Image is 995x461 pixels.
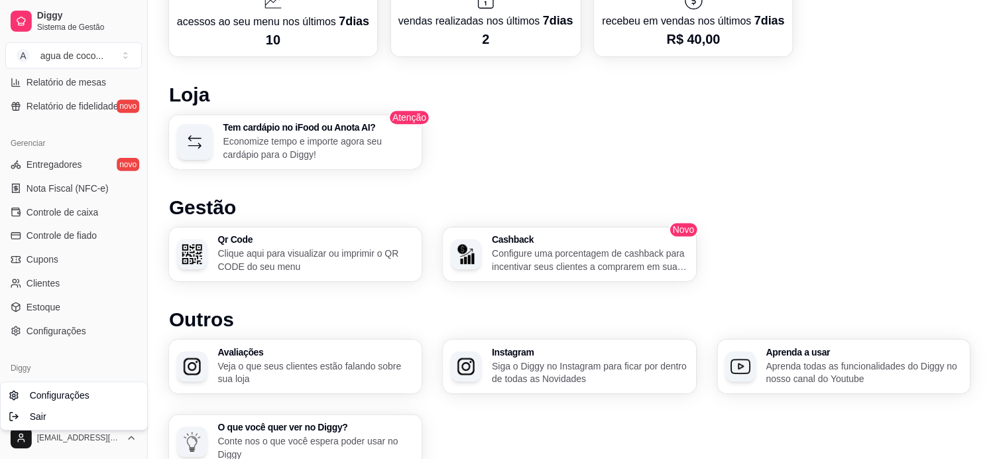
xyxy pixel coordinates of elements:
span: Cupons [27,254,58,267]
p: Configure uma porcentagem de cashback para incentivar seus clientes a comprarem em sua loja [494,248,691,275]
h1: Outros [170,309,974,333]
span: Configurações [30,391,89,404]
h3: Qr Code [219,236,416,245]
h1: Gestão [170,196,974,220]
img: Avaliações [183,358,203,378]
span: Clientes [27,278,60,291]
img: Instagram [458,358,478,378]
span: Novo [672,223,701,239]
p: Siga o Diggy no Instagram para ficar por dentro de todas as Novidades [494,361,691,387]
img: O que você quer ver no Diggy? [183,434,203,454]
span: Nota Fiscal (NFC-e) [27,182,109,196]
p: Aprenda todas as funcionalidades do Diggy no nosso canal do Youtube [770,361,966,387]
span: [EMAIL_ADDRESS][DOMAIN_NAME] [37,434,121,445]
div: Gerenciar [5,133,143,155]
h3: Cashback [494,236,691,245]
span: Sair [30,412,46,425]
h3: Instagram [494,349,691,358]
img: Aprenda a usar [734,358,754,378]
span: 7 dias [758,14,788,27]
span: Entregadores [27,159,82,172]
h1: Loja [170,84,974,107]
span: 7 dias [545,14,575,27]
span: Controle de fiado [27,230,97,243]
span: 7 dias [340,15,371,28]
h3: Avaliações [219,349,416,358]
p: Veja o que seus clientes estão falando sobre sua loja [219,361,416,387]
span: A [17,49,30,62]
span: Sistema de Gestão [37,22,137,33]
h3: O que você quer ver no Diggy? [219,425,416,434]
span: Estoque [27,302,60,315]
p: acessos ao seu menu nos últimos [178,12,371,31]
p: Economize tempo e importe agora seu cardápio para o Diggy! [224,135,416,162]
div: agua de coco ... [40,49,104,62]
p: Clique aqui para visualizar ou imprimir o QR CODE do seu menu [219,248,416,275]
span: Diggy [37,10,137,22]
img: Cashback [458,245,478,265]
span: Configurações [27,326,86,339]
p: 10 [178,31,371,49]
h3: Tem cardápio no iFood ou Anota AI? [224,123,416,133]
p: 2 [400,30,576,48]
span: Atenção [390,110,432,126]
p: R$ 40,00 [605,30,788,48]
p: recebeu em vendas nos últimos [605,11,788,30]
button: Select a team [5,42,143,69]
span: Relatório de mesas [27,76,107,90]
h3: Aprenda a usar [770,349,966,358]
span: Controle de caixa [27,206,99,220]
span: Relatório de fidelidade [27,100,119,113]
img: Qr Code [183,245,203,265]
p: vendas realizadas nos últimos [400,11,576,30]
div: Diggy [5,359,143,380]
